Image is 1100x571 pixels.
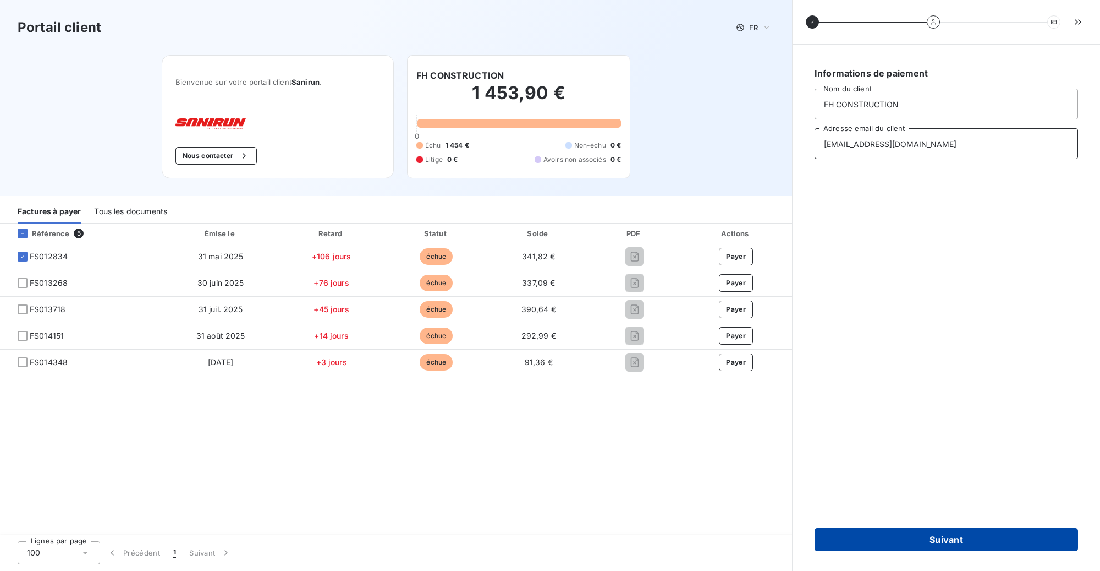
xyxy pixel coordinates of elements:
[280,228,382,239] div: Retard
[543,155,606,165] span: Avoirs non associés
[719,327,753,345] button: Payer
[74,229,84,238] span: 5
[416,69,504,82] h6: FH CONSTRUCTION
[313,278,349,287] span: +76 jours
[9,229,69,238] div: Référence
[420,354,453,371] span: échue
[30,304,65,315] span: FS013718
[197,278,244,287] span: 30 juin 2025
[313,304,349,314] span: +45 jours
[173,547,176,558] span: 1
[420,328,453,344] span: échue
[18,200,81,224] div: Factures à payer
[175,147,257,165] button: Nous contacter
[815,128,1078,159] input: placeholder
[815,67,1078,80] h6: Informations de paiement
[521,331,556,340] span: 292,99 €
[446,140,469,150] span: 1 454 €
[198,252,244,261] span: 31 mai 2025
[291,78,320,86] span: Sanirun
[30,357,68,368] span: FS014348
[175,118,246,129] img: Company logo
[27,547,40,558] span: 100
[574,140,606,150] span: Non-échu
[420,248,453,265] span: échue
[610,155,621,165] span: 0 €
[719,274,753,292] button: Payer
[30,278,68,289] span: FS013268
[521,304,556,314] span: 390,64 €
[199,304,243,314] span: 31 juil. 2025
[815,89,1078,119] input: placeholder
[610,140,621,150] span: 0 €
[420,301,453,318] span: échue
[815,528,1078,551] button: Suivant
[415,132,419,140] span: 0
[314,331,348,340] span: +14 jours
[591,228,678,239] div: PDF
[183,541,238,564] button: Suivant
[100,541,167,564] button: Précédent
[208,357,234,367] span: [DATE]
[18,18,101,37] h3: Portail client
[316,357,347,367] span: +3 jours
[522,278,555,287] span: 337,09 €
[196,331,245,340] span: 31 août 2025
[420,275,453,291] span: échue
[312,252,351,261] span: +106 jours
[167,541,183,564] button: 1
[719,301,753,318] button: Payer
[387,228,486,239] div: Statut
[490,228,587,239] div: Solde
[416,82,621,115] h2: 1 453,90 €
[30,251,68,262] span: FS012834
[165,228,276,239] div: Émise le
[719,354,753,371] button: Payer
[525,357,553,367] span: 91,36 €
[719,248,753,265] button: Payer
[94,200,167,224] div: Tous les documents
[522,252,555,261] span: 341,82 €
[425,140,441,150] span: Échu
[749,23,758,32] span: FR
[682,228,790,239] div: Actions
[425,155,443,165] span: Litige
[175,78,380,86] span: Bienvenue sur votre portail client .
[30,330,64,341] span: FS014151
[447,155,458,165] span: 0 €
